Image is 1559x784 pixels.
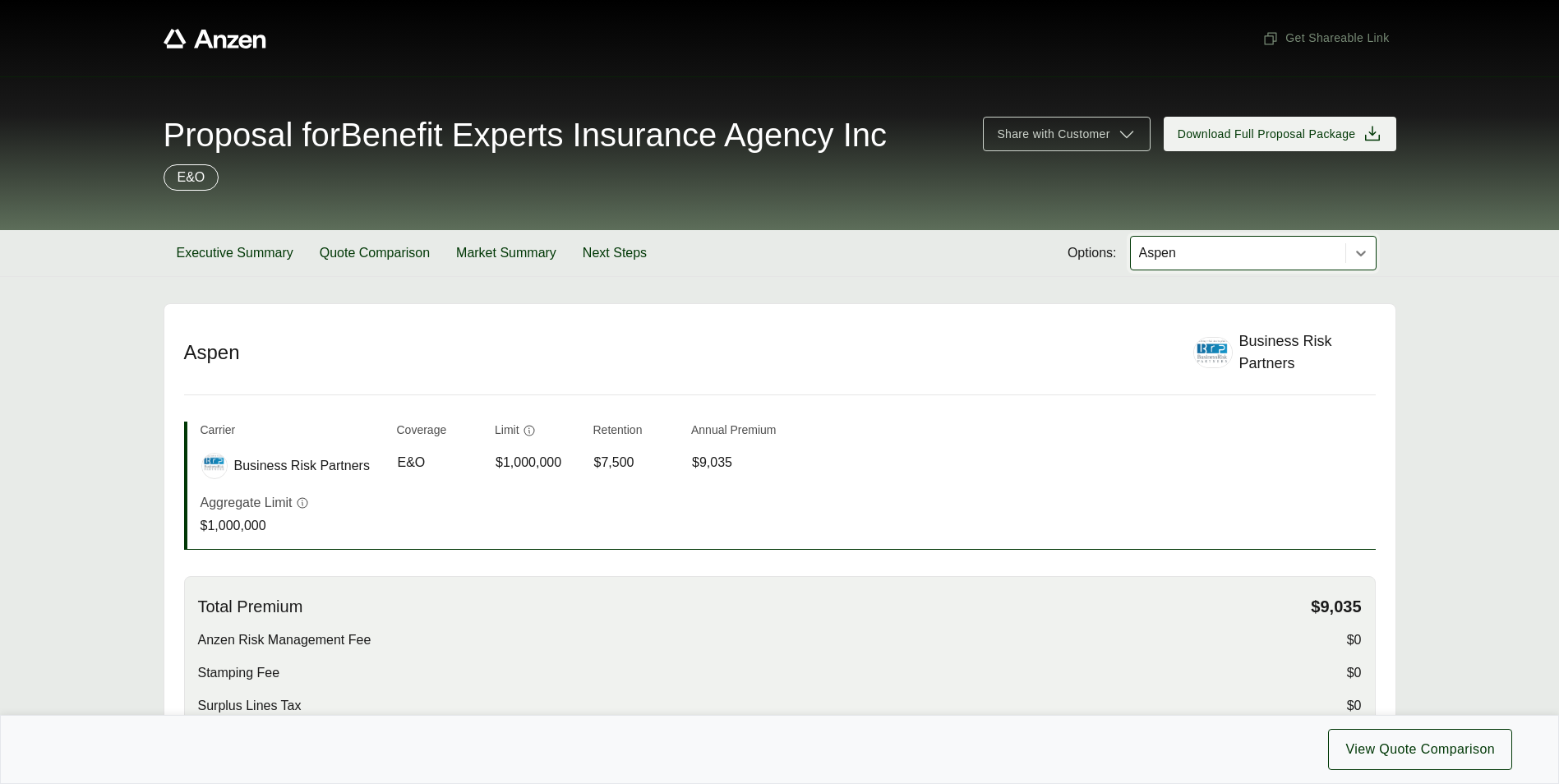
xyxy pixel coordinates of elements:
button: Get Shareable Link [1256,23,1395,53]
button: View Quote Comparison [1328,729,1512,770]
span: Proposal for Benefit Experts Insurance Agency Inc [164,118,888,151]
span: Total Premium [198,597,303,617]
span: $1,000,000 [496,453,561,473]
span: Download Full Proposal Package [1178,126,1356,143]
span: Surplus Lines Tax [198,696,302,716]
button: Executive Summary [164,230,307,276]
span: $7,500 [594,453,634,473]
div: Business Risk Partners [1239,330,1374,375]
span: $9,035 [1311,597,1361,617]
a: Anzen website [164,29,266,48]
th: Coverage [397,422,482,445]
button: Next Steps [570,230,660,276]
button: Market Summary [443,230,570,276]
p: E&O [178,168,205,187]
span: Business Risk Partners [234,456,370,476]
span: $0 [1347,630,1362,650]
th: Annual Premium [691,422,777,445]
img: Business Risk Partners logo [202,454,227,473]
span: Stamping Fee [198,663,280,683]
button: Download Full Proposal Package [1164,117,1396,151]
th: Carrier [201,422,384,445]
button: Quote Comparison [307,230,443,276]
span: $0 [1347,663,1362,683]
span: Options: [1068,243,1117,263]
span: Share with Customer [997,126,1109,143]
span: View Quote Comparison [1345,740,1495,759]
h2: Aspen [184,340,1174,365]
th: Limit [495,422,580,445]
span: Get Shareable Link [1262,30,1389,47]
button: Share with Customer [983,117,1150,151]
span: $0 [1347,696,1362,716]
p: Aggregate Limit [201,493,293,513]
span: E&O [398,453,426,473]
span: Anzen Risk Management Fee [198,630,371,650]
th: Retention [593,422,679,445]
p: $1,000,000 [201,516,309,536]
img: Business Risk Partners logo [1194,338,1232,368]
span: $9,035 [692,453,732,473]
